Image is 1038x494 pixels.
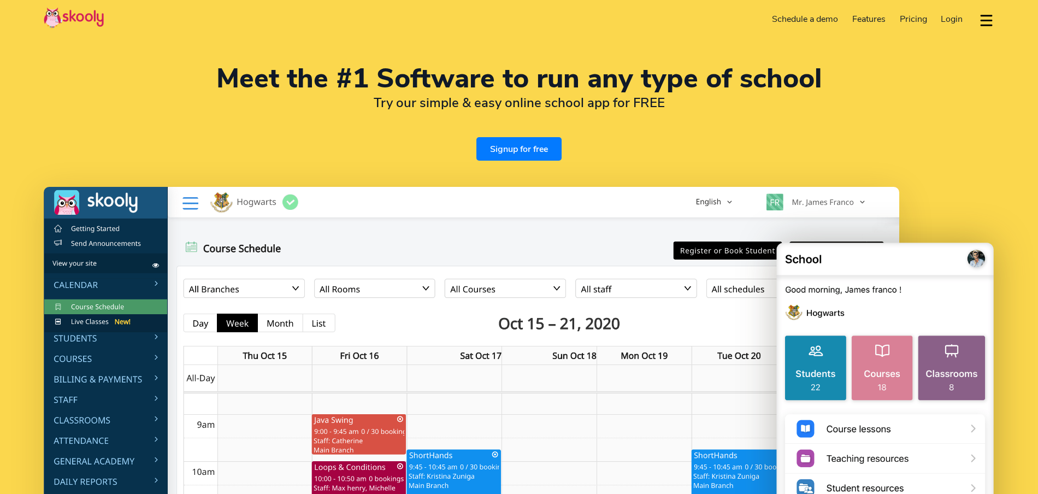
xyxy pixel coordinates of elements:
a: Features [845,10,893,28]
img: Skooly [44,7,104,28]
a: Schedule a demo [765,10,846,28]
a: Login [934,10,970,28]
a: Pricing [893,10,934,28]
span: Pricing [900,13,927,25]
button: dropdown menu [978,8,994,33]
span: Login [941,13,963,25]
h2: Try our simple & easy online school app for FREE [44,95,994,111]
h1: Meet the #1 Software to run any type of school [44,66,994,92]
a: Signup for free [476,137,562,161]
